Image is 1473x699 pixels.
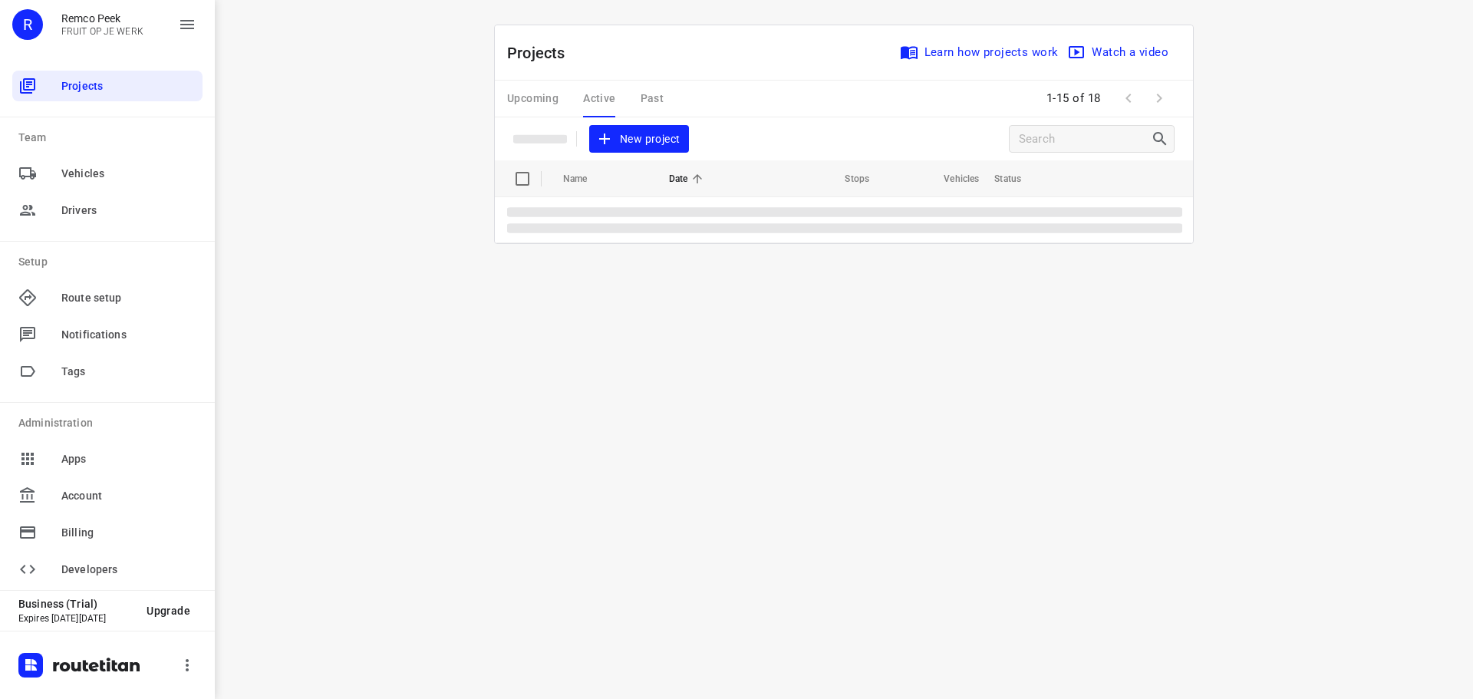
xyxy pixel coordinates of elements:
div: Apps [12,443,203,474]
div: Drivers [12,195,203,226]
span: Vehicles [924,170,979,188]
span: Status [994,170,1041,188]
p: Administration [18,415,203,431]
button: New project [589,125,689,153]
span: Stops [825,170,869,188]
span: Date [669,170,708,188]
div: Account [12,480,203,511]
p: Team [18,130,203,146]
input: Search projects [1019,127,1151,151]
span: Next Page [1144,83,1175,114]
div: Billing [12,517,203,548]
span: New project [598,130,680,149]
p: Business (Trial) [18,598,134,610]
span: Drivers [61,203,196,219]
p: Projects [507,41,578,64]
div: R [12,9,43,40]
span: Route setup [61,290,196,306]
div: Tags [12,356,203,387]
div: Developers [12,554,203,585]
p: Setup [18,254,203,270]
p: Expires [DATE][DATE] [18,613,134,624]
div: Search [1151,130,1174,148]
span: Developers [61,562,196,578]
span: Vehicles [61,166,196,182]
div: Projects [12,71,203,101]
span: Account [61,488,196,504]
span: Billing [61,525,196,541]
span: Projects [61,78,196,94]
span: Name [563,170,608,188]
div: Vehicles [12,158,203,189]
span: 1-15 of 18 [1040,82,1107,115]
span: Apps [61,451,196,467]
div: Route setup [12,282,203,313]
div: Notifications [12,319,203,350]
span: Upgrade [147,605,190,617]
button: Upgrade [134,597,203,625]
p: Remco Peek [61,12,143,25]
span: Tags [61,364,196,380]
span: Previous Page [1113,83,1144,114]
p: FRUIT OP JE WERK [61,26,143,37]
span: Notifications [61,327,196,343]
